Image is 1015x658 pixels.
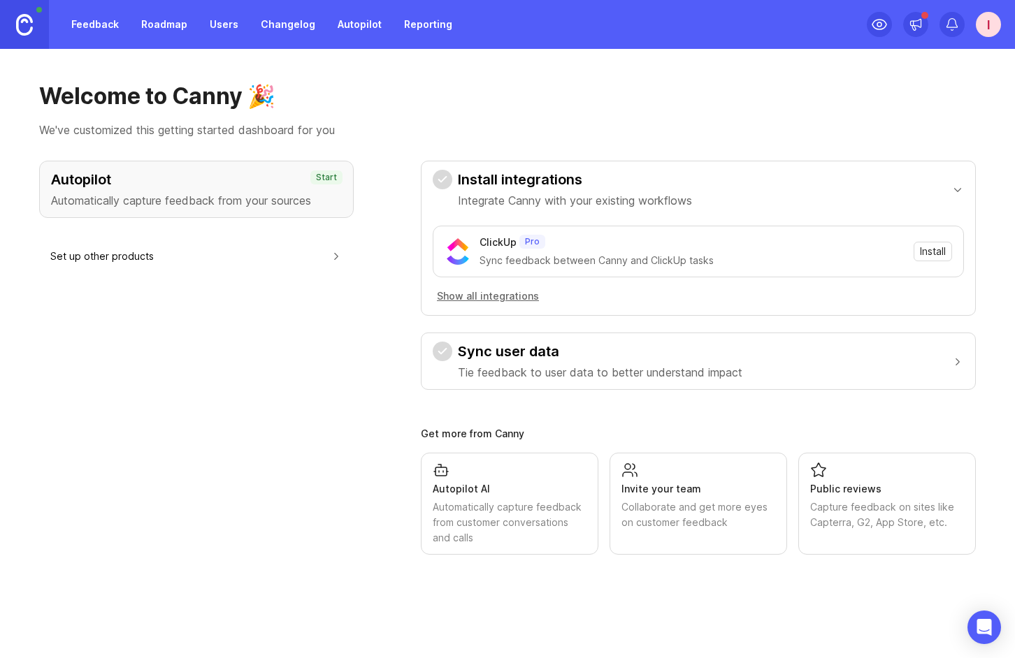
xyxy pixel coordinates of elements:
[421,453,598,555] a: Autopilot AIAutomatically capture feedback from customer conversations and calls
[63,12,127,37] a: Feedback
[39,82,976,110] h1: Welcome to Canny 🎉
[51,192,342,209] p: Automatically capture feedback from your sources
[458,364,742,381] p: Tie feedback to user data to better understand impact
[421,429,976,439] div: Get more from Canny
[445,238,471,265] img: ClickUp
[480,235,517,250] div: ClickUp
[201,12,247,37] a: Users
[316,172,337,183] p: Start
[621,499,775,530] div: Collaborate and get more eyes on customer feedback
[621,481,775,497] div: Invite your team
[525,236,540,247] p: Pro
[458,192,692,209] p: Integrate Canny with your existing workflows
[810,481,964,497] div: Public reviews
[433,217,964,315] div: Install integrationsIntegrate Canny with your existing workflows
[50,240,343,272] button: Set up other products
[433,161,964,217] button: Install integrationsIntegrate Canny with your existing workflows
[252,12,324,37] a: Changelog
[433,288,543,304] button: Show all integrations
[39,122,976,138] p: We've customized this getting started dashboard for you
[914,242,952,261] button: Install
[433,288,964,304] a: Show all integrations
[920,244,946,258] span: Install
[433,333,964,389] button: Sync user dataTie feedback to user data to better understand impact
[16,14,33,36] img: Canny Home
[433,481,586,497] div: Autopilot AI
[798,453,976,555] a: Public reviewsCapture feedback on sites like Capterra, G2, App Store, etc.
[51,170,342,189] h3: Autopilot
[458,170,692,189] h3: Install integrations
[39,161,354,218] button: AutopilotAutomatically capture feedback from your sourcesStart
[458,342,742,361] h3: Sync user data
[329,12,390,37] a: Autopilot
[610,453,787,555] a: Invite your teamCollaborate and get more eyes on customer feedback
[433,499,586,546] div: Automatically capture feedback from customer conversations and calls
[480,253,905,268] div: Sync feedback between Canny and ClickUp tasks
[396,12,461,37] a: Reporting
[133,12,196,37] a: Roadmap
[976,12,1001,37] button: I
[967,611,1001,644] div: Open Intercom Messenger
[810,499,964,530] div: Capture feedback on sites like Capterra, G2, App Store, etc.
